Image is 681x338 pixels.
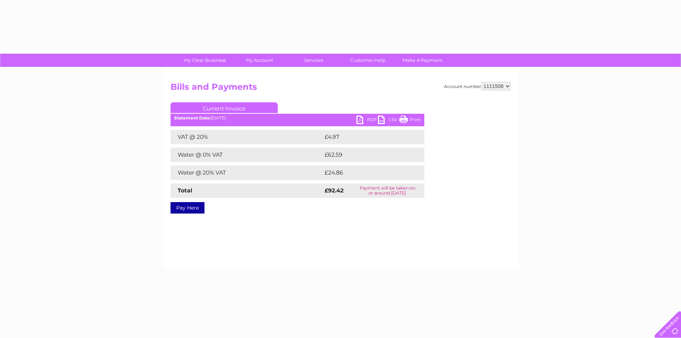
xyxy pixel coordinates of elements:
[325,187,344,194] strong: £92.42
[323,130,408,144] td: £4.97
[171,148,323,162] td: Water @ 0% VAT
[174,115,211,121] b: Statement Date:
[444,82,511,90] div: Account number
[176,54,235,67] a: My Clear Business
[323,166,410,180] td: £24.86
[178,187,192,194] strong: Total
[171,166,323,180] td: Water @ 20% VAT
[171,116,424,121] div: [DATE]
[356,116,378,126] a: PDF
[339,54,398,67] a: Customer Help
[323,148,410,162] td: £62.59
[171,130,323,144] td: VAT @ 20%
[171,202,204,214] a: Pay Here
[351,183,424,198] td: Payment will be taken on or around [DATE]
[378,116,399,126] a: CSV
[171,82,511,95] h2: Bills and Payments
[171,102,278,113] a: Current Invoice
[230,54,289,67] a: My Account
[284,54,343,67] a: Services
[393,54,452,67] a: Make A Payment
[399,116,421,126] a: Print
